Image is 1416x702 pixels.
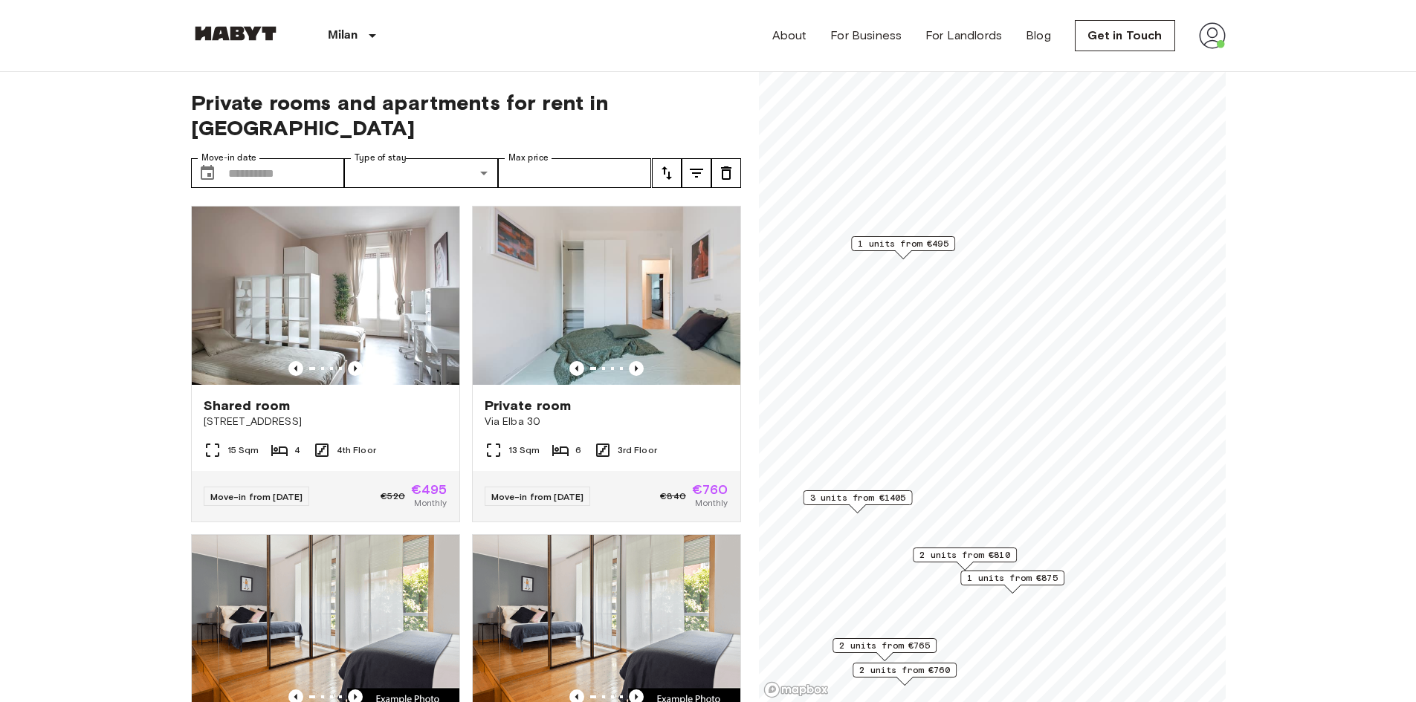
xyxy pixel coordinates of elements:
[695,496,728,510] span: Monthly
[508,152,549,164] label: Max price
[919,548,1010,562] span: 2 units from €810
[328,27,358,45] p: Milan
[191,206,460,522] a: Marketing picture of unit IT-14-025-001-03HPrevious imagePrevious imageShared room[STREET_ADDRESS...
[472,206,741,522] a: Marketing picture of unit IT-14-085-001-01HPrevious imagePrevious imagePrivate roomVia Elba 3013 ...
[803,490,912,513] div: Map marker
[830,27,902,45] a: For Business
[809,491,905,504] span: 3 units from €1405
[191,26,280,41] img: Habyt
[204,397,291,415] span: Shared room
[569,361,584,376] button: Previous image
[1026,27,1051,45] a: Blog
[853,663,957,686] div: Map marker
[355,152,407,164] label: Type of stay
[925,27,1002,45] a: For Landlords
[411,483,447,496] span: €495
[294,443,300,457] span: 4
[967,571,1058,585] span: 1 units from €875
[763,681,829,698] a: Mapbox logo
[858,237,948,250] span: 1 units from €495
[772,27,807,45] a: About
[618,443,657,457] span: 3rd Floor
[193,158,222,188] button: Choose date
[711,158,741,188] button: tune
[191,90,741,140] span: Private rooms and apartments for rent in [GEOGRAPHIC_DATA]
[192,207,459,385] img: Marketing picture of unit IT-14-025-001-03H
[473,207,740,385] img: Marketing picture of unit IT-14-085-001-01H
[629,361,644,376] button: Previous image
[227,443,259,457] span: 15 Sqm
[652,158,682,188] button: tune
[508,443,540,457] span: 13 Sqm
[960,571,1064,594] div: Map marker
[201,152,256,164] label: Move-in date
[682,158,711,188] button: tune
[859,663,950,677] span: 2 units from €760
[337,443,376,457] span: 4th Floor
[414,496,447,510] span: Monthly
[485,397,572,415] span: Private room
[833,638,937,661] div: Map marker
[660,490,686,503] span: €840
[575,443,581,457] span: 6
[913,547,1017,571] div: Map marker
[288,361,303,376] button: Previous image
[210,491,303,502] span: Move-in from [DATE]
[491,491,584,502] span: Move-in from [DATE]
[204,415,447,429] span: [STREET_ADDRESS]
[1075,20,1175,51] a: Get in Touch
[851,236,955,259] div: Map marker
[381,490,405,503] span: €520
[692,483,728,496] span: €760
[485,415,728,429] span: Via Elba 30
[1199,22,1226,49] img: avatar
[348,361,363,376] button: Previous image
[839,639,930,652] span: 2 units from €765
